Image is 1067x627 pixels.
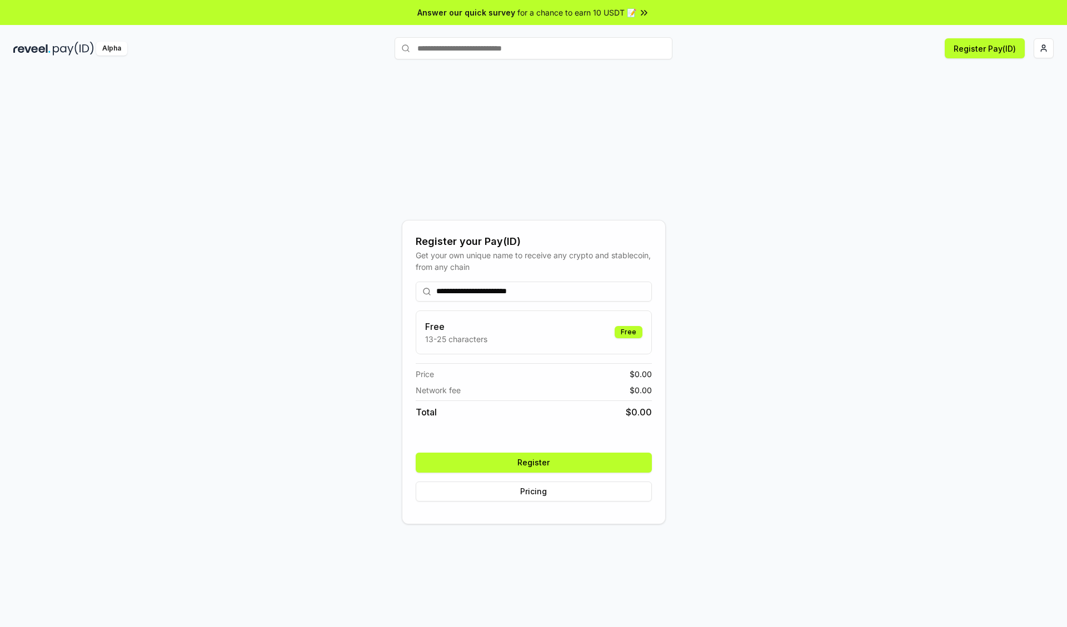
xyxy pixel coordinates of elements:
[416,405,437,419] span: Total
[615,326,642,338] div: Free
[53,42,94,56] img: pay_id
[416,481,652,501] button: Pricing
[416,249,652,273] div: Get your own unique name to receive any crypto and stablecoin, from any chain
[425,333,487,345] p: 13-25 characters
[416,234,652,249] div: Register your Pay(ID)
[517,7,636,18] span: for a chance to earn 10 USDT 📝
[96,42,127,56] div: Alpha
[416,453,652,473] button: Register
[626,405,652,419] span: $ 0.00
[417,7,515,18] span: Answer our quick survey
[416,384,461,396] span: Network fee
[945,38,1025,58] button: Register Pay(ID)
[630,368,652,380] span: $ 0.00
[13,42,51,56] img: reveel_dark
[416,368,434,380] span: Price
[630,384,652,396] span: $ 0.00
[425,320,487,333] h3: Free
